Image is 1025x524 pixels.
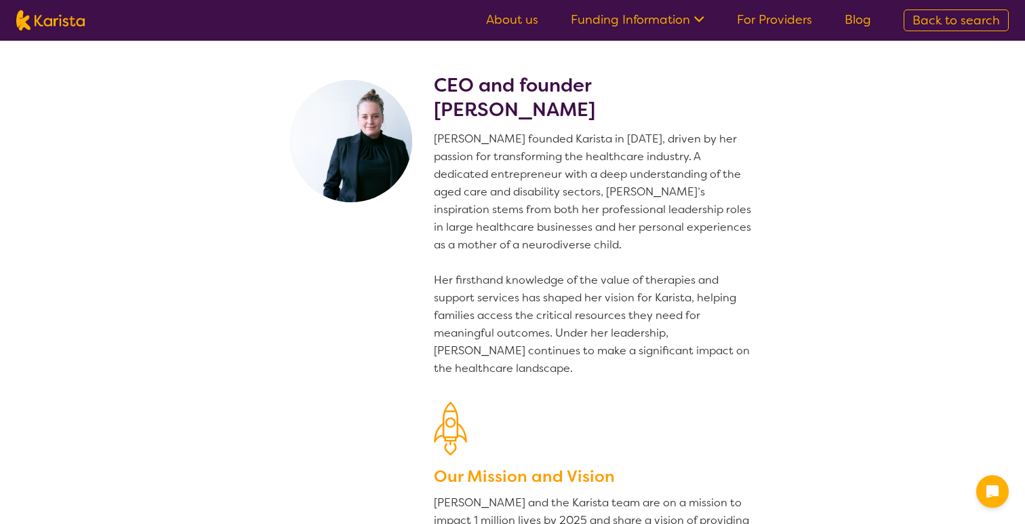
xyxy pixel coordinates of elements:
h3: Our Mission and Vision [434,464,757,489]
img: Karista logo [16,10,85,31]
a: For Providers [737,12,812,28]
a: Blog [845,12,871,28]
a: Back to search [904,10,1009,31]
a: Funding Information [571,12,704,28]
img: Our Mission [434,402,467,455]
p: [PERSON_NAME] founded Karista in [DATE], driven by her passion for transforming the healthcare in... [434,130,757,377]
h2: CEO and founder [PERSON_NAME] [434,73,757,122]
a: About us [486,12,538,28]
span: Back to search [912,12,1000,29]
